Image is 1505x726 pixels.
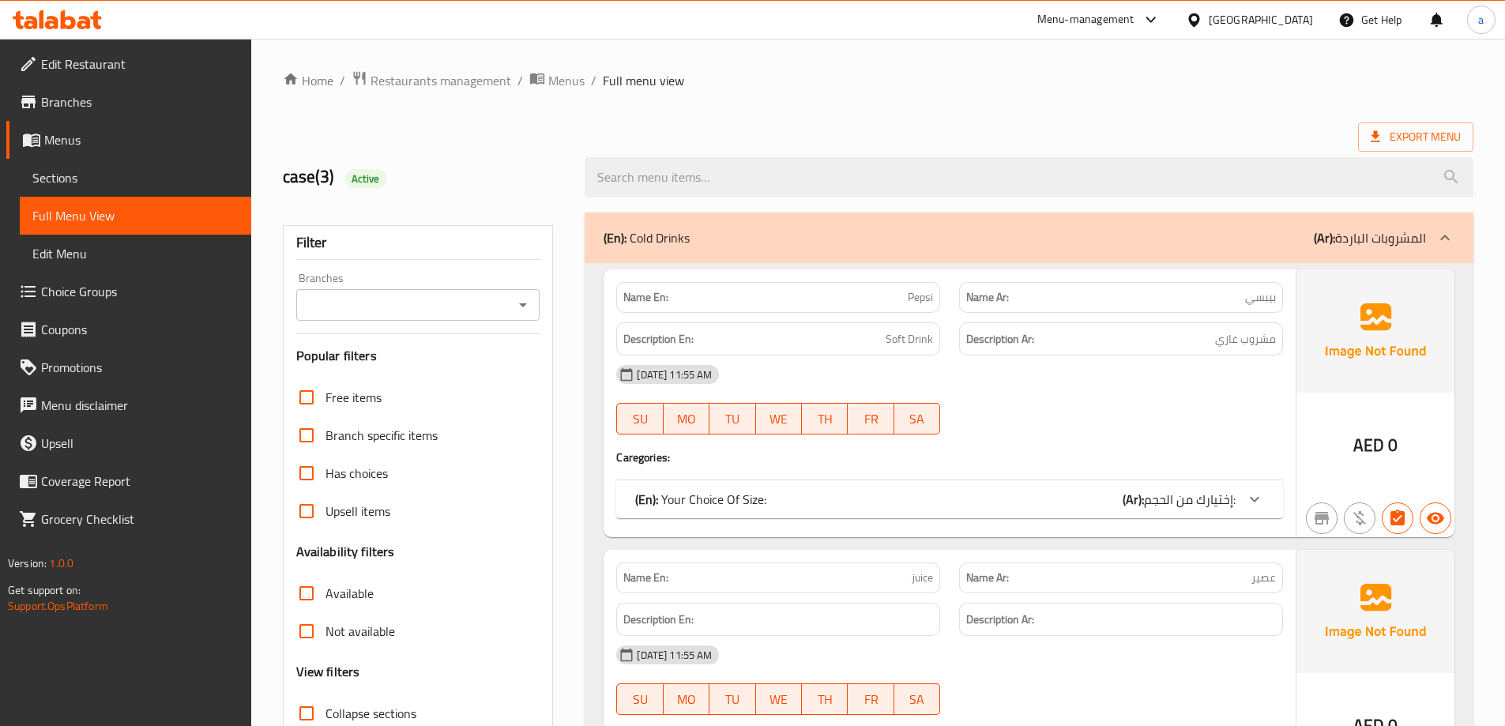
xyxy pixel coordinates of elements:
[756,403,802,434] button: WE
[630,648,718,663] span: [DATE] 11:55 AM
[6,386,251,424] a: Menu disclaimer
[623,408,657,431] span: SU
[1420,502,1451,534] button: Available
[630,367,718,382] span: [DATE] 11:55 AM
[623,289,668,306] strong: Name En:
[585,213,1473,263] div: (En): Cold Drinks(Ar):المشروبات الباردة
[716,688,749,711] span: TU
[604,228,690,247] p: Cold Drinks
[41,55,239,73] span: Edit Restaurant
[709,683,755,715] button: TU
[908,289,933,306] span: Pepsi
[8,553,47,574] span: Version:
[854,408,887,431] span: FR
[1353,430,1384,461] span: AED
[585,157,1473,197] input: search
[894,683,940,715] button: SA
[709,403,755,434] button: TU
[548,71,585,90] span: Menus
[41,472,239,491] span: Coverage Report
[296,347,540,365] h3: Popular filters
[901,688,934,711] span: SA
[591,71,596,90] li: /
[529,70,585,91] a: Menus
[808,688,841,711] span: TH
[623,610,694,630] strong: Description En:
[325,426,438,445] span: Branch specific items
[325,464,388,483] span: Has choices
[623,329,694,349] strong: Description En:
[32,206,239,225] span: Full Menu View
[41,282,239,301] span: Choice Groups
[802,403,848,434] button: TH
[848,683,894,715] button: FR
[604,226,626,250] b: (En):
[1344,502,1375,534] button: Purchased item
[325,388,382,407] span: Free items
[512,294,534,316] button: Open
[41,396,239,415] span: Menu disclaimer
[325,502,390,521] span: Upsell items
[20,197,251,235] a: Full Menu View
[6,348,251,386] a: Promotions
[340,71,345,90] li: /
[1251,570,1276,586] span: عصير
[296,543,395,561] h3: Availability filters
[6,83,251,121] a: Branches
[1314,226,1335,250] b: (Ar):
[6,424,251,462] a: Upsell
[623,688,657,711] span: SU
[325,584,374,603] span: Available
[664,683,709,715] button: MO
[20,235,251,273] a: Edit Menu
[6,45,251,83] a: Edit Restaurant
[345,171,386,186] span: Active
[1388,430,1398,461] span: 0
[283,70,1473,91] nav: breadcrumb
[762,408,796,431] span: WE
[41,434,239,453] span: Upsell
[41,92,239,111] span: Branches
[756,683,802,715] button: WE
[345,169,386,188] div: Active
[1245,289,1276,306] span: بيبسي
[371,71,511,90] span: Restaurants management
[1478,11,1484,28] span: a
[325,622,395,641] span: Not available
[41,510,239,529] span: Grocery Checklist
[716,408,749,431] span: TU
[1358,122,1473,152] span: Export Menu
[848,403,894,434] button: FR
[49,553,73,574] span: 1.0.0
[670,688,703,711] span: MO
[616,480,1283,518] div: (En): Your Choice Of Size:(Ar):إختيارك من الحجم:
[1296,269,1454,393] img: Ae5nvW7+0k+MAAAAAElFTkSuQmCC
[623,570,668,586] strong: Name En:
[6,500,251,538] a: Grocery Checklist
[41,320,239,339] span: Coupons
[20,159,251,197] a: Sections
[966,610,1034,630] strong: Description Ar:
[296,663,360,681] h3: View filters
[283,165,566,189] h2: case(3)
[808,408,841,431] span: TH
[1209,11,1313,28] div: [GEOGRAPHIC_DATA]
[616,450,1283,465] h4: Caregories:
[886,329,933,349] span: Soft Drink
[966,329,1034,349] strong: Description Ar:
[32,244,239,263] span: Edit Menu
[352,70,511,91] a: Restaurants management
[603,71,684,90] span: Full menu view
[8,596,108,616] a: Support.OpsPlatform
[283,71,333,90] a: Home
[1215,329,1276,349] span: مشروب غازي
[32,168,239,187] span: Sections
[6,462,251,500] a: Coverage Report
[966,570,1009,586] strong: Name Ar:
[1123,487,1144,511] b: (Ar):
[296,226,540,260] div: Filter
[1382,502,1413,534] button: Has choices
[670,408,703,431] span: MO
[6,310,251,348] a: Coupons
[894,403,940,434] button: SA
